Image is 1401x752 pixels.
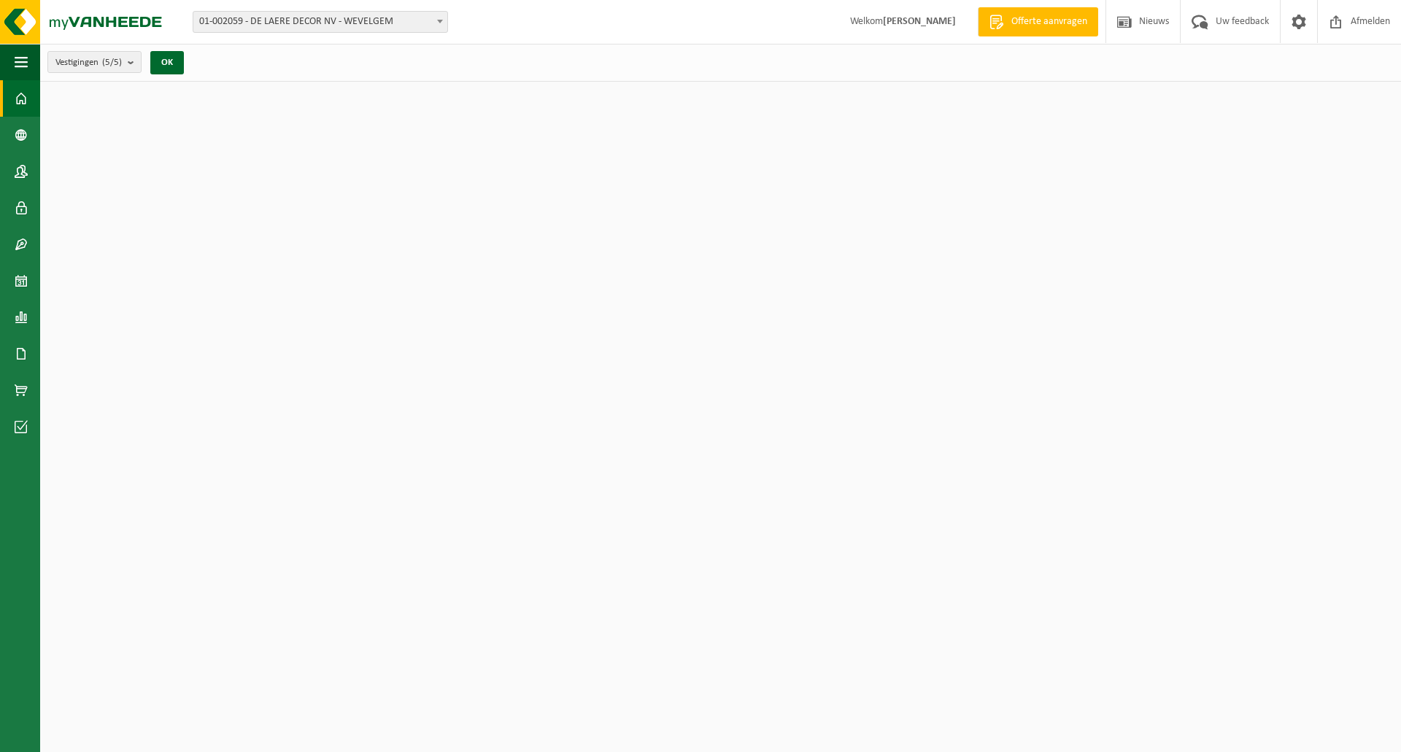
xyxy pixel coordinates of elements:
span: 01-002059 - DE LAERE DECOR NV - WEVELGEM [193,12,447,32]
button: OK [150,51,184,74]
count: (5/5) [102,58,122,67]
a: Offerte aanvragen [978,7,1098,36]
span: Offerte aanvragen [1008,15,1091,29]
button: Vestigingen(5/5) [47,51,142,73]
span: 01-002059 - DE LAERE DECOR NV - WEVELGEM [193,11,448,33]
strong: [PERSON_NAME] [883,16,956,27]
span: Vestigingen [55,52,122,74]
